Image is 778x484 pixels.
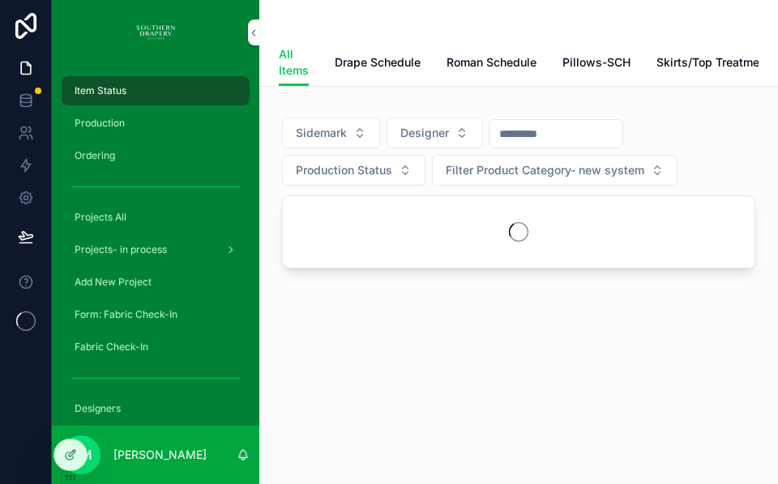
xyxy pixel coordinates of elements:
[387,118,482,148] button: Select Button
[296,125,347,141] span: Sidemark
[279,40,309,87] a: All Items
[282,118,380,148] button: Select Button
[75,117,125,130] span: Production
[447,48,536,80] a: Roman Schedule
[62,141,250,170] a: Ordering
[62,235,250,264] a: Projects- in process
[62,109,250,138] a: Production
[75,243,167,256] span: Projects- in process
[62,332,250,362] a: Fabric Check-In
[113,447,207,463] p: [PERSON_NAME]
[279,46,309,79] span: All Items
[447,54,536,71] span: Roman Schedule
[75,149,115,162] span: Ordering
[75,402,121,415] span: Designers
[62,394,250,423] a: Designers
[62,300,250,329] a: Form: Fabric Check-In
[335,48,421,80] a: Drape Schedule
[400,125,449,141] span: Designer
[52,65,259,426] div: scrollable content
[562,48,631,80] a: Pillows-SCH
[335,54,421,71] span: Drape Schedule
[62,268,250,297] a: Add New Project
[75,84,126,97] span: Item Status
[136,19,175,45] img: App logo
[75,341,148,353] span: Fabric Check-In
[62,203,250,232] a: Projects All
[562,54,631,71] span: Pillows-SCH
[446,162,644,178] span: Filter Product Category- new system
[282,155,425,186] button: Select Button
[296,162,392,178] span: Production Status
[75,211,126,224] span: Projects All
[75,276,152,289] span: Add New Project
[62,76,250,105] a: Item Status
[75,308,177,321] span: Form: Fabric Check-In
[432,155,678,186] button: Select Button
